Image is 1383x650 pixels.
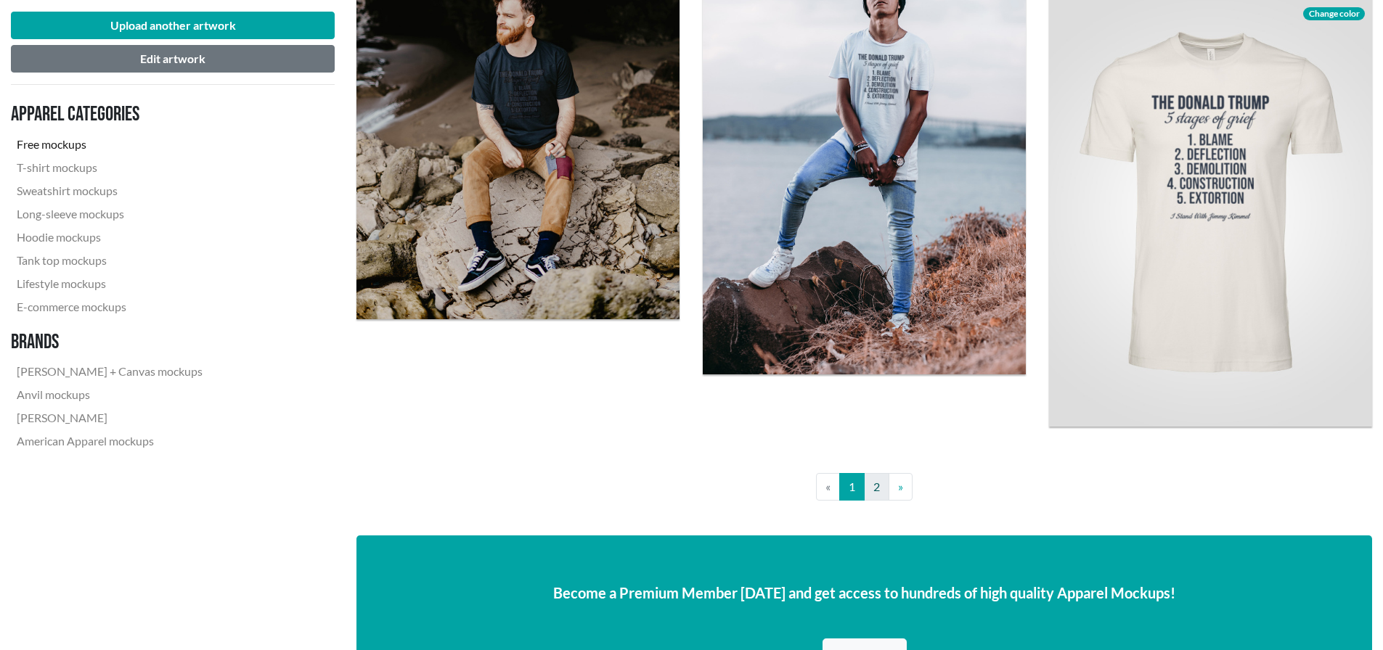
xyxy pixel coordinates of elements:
a: American Apparel mockups [11,429,208,453]
a: Anvil mockups [11,383,208,406]
a: Long-sleeve mockups [11,202,208,226]
a: 2 [864,473,889,501]
button: Upload another artwork [11,12,335,39]
a: 1 [839,473,865,501]
a: Tank top mockups [11,249,208,272]
p: Become a Premium Member [DATE] and get access to hundreds of high quality Apparel Mockups! [380,582,1349,604]
h3: Brands [11,330,208,355]
a: Hoodie mockups [11,226,208,249]
span: Change color [1303,7,1364,20]
a: Lifestyle mockups [11,272,208,295]
span: » [898,480,903,493]
a: [PERSON_NAME] + Canvas mockups [11,360,208,383]
button: Edit artwork [11,45,335,73]
a: Sweatshirt mockups [11,179,208,202]
a: Free mockups [11,133,208,156]
h3: Apparel categories [11,102,208,127]
a: T-shirt mockups [11,156,208,179]
a: [PERSON_NAME] [11,406,208,429]
a: E-commerce mockups [11,295,208,318]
